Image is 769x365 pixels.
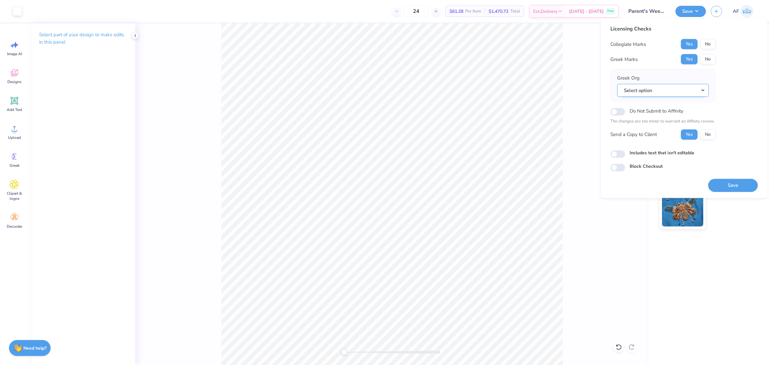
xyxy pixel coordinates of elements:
span: Add Text [7,107,22,112]
label: Do Not Submit to Affinity [630,107,683,115]
button: Yes [681,39,698,49]
span: Image AI [7,51,22,56]
div: Collegiate Marks [610,40,646,48]
label: Block Checkout [630,163,663,169]
span: [DATE] - [DATE] [569,8,604,15]
a: AF [730,5,756,18]
span: Clipart & logos [4,191,25,201]
span: Free [608,9,614,13]
input: Untitled Design [624,5,671,18]
img: Ana Francesca Bustamante [740,5,753,18]
button: Save [675,6,706,17]
span: AF [733,8,739,15]
span: $1,470.72 [489,8,509,15]
span: Total [510,8,520,15]
label: Greek Org [617,74,640,82]
div: Licensing Checks [610,25,715,33]
p: Select part of your design to make edits in this panel [39,31,125,46]
label: Includes text that isn't editable [630,149,694,156]
span: Upload [8,135,21,140]
button: Save [708,179,758,192]
strong: Need help? [23,345,46,351]
span: Greek [10,163,20,168]
button: Yes [681,54,698,64]
div: Send a Copy to Client [610,131,657,138]
p: The changes are too minor to warrant an Affinity review. [610,118,715,125]
button: Select option [617,84,709,97]
input: – – [404,5,429,17]
button: No [700,129,715,140]
span: Decorate [7,224,22,229]
span: $61.28 [450,8,463,15]
span: Est. Delivery [533,8,558,15]
button: No [700,54,715,64]
span: Designs [7,79,21,84]
div: Accessibility label [341,349,347,355]
img: Metallic & Glitter [662,194,703,226]
button: Yes [681,129,698,140]
span: Per Item [465,8,481,15]
div: Greek Marks [610,55,638,63]
button: No [700,39,715,49]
